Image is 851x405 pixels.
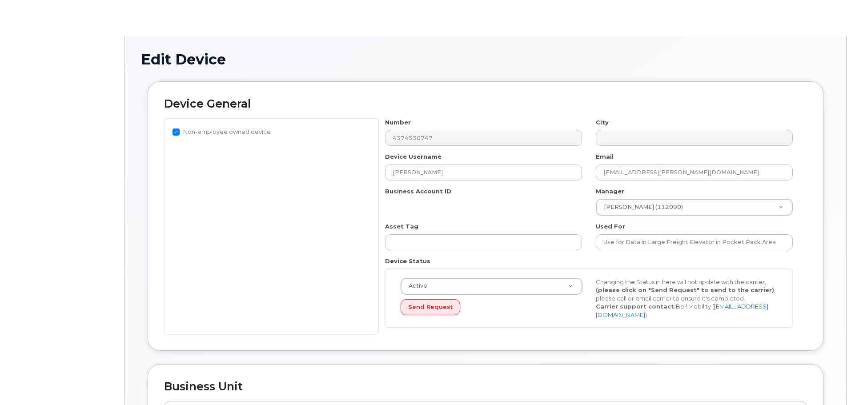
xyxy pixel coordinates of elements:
a: Active [401,278,582,294]
button: Send Request [401,299,460,316]
h2: Device General [164,98,807,110]
label: City [596,118,609,127]
label: Used For [596,222,625,231]
label: Device Status [385,257,430,265]
h1: Edit Device [141,52,830,67]
label: Non-employee owned device [173,127,271,137]
a: [EMAIL_ADDRESS][DOMAIN_NAME] [596,303,768,318]
div: Changing the Status in here will not update with the carrier, , please call or email carrier to e... [589,278,784,319]
label: Asset Tag [385,222,418,231]
a: [PERSON_NAME] (112090) [596,199,792,215]
label: Manager [596,187,624,196]
label: Email [596,152,614,161]
label: Business Account ID [385,187,451,196]
h2: Business Unit [164,381,807,393]
label: Number [385,118,411,127]
strong: Carrier support contact: [596,303,676,310]
input: Non-employee owned device [173,128,180,136]
span: [PERSON_NAME] (112090) [598,203,683,211]
span: Active [403,282,427,290]
strong: (please click on "Send Request" to send to the carrier) [596,286,774,293]
label: Device Username [385,152,442,161]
